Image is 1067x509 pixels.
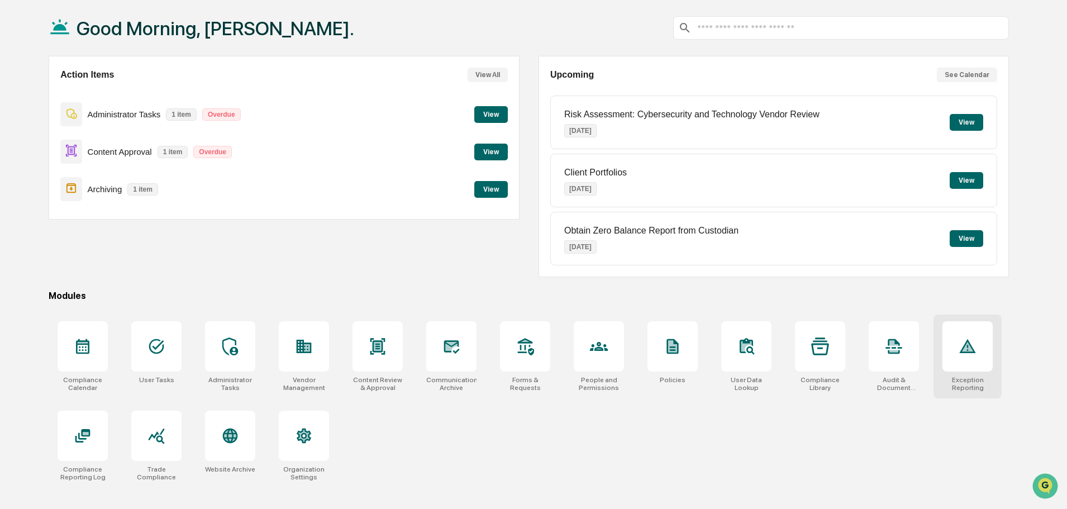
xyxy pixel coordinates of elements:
[88,110,161,119] p: Administrator Tasks
[93,182,97,191] span: •
[190,89,203,102] button: Start new chat
[58,376,108,392] div: Compliance Calendar
[942,376,993,392] div: Exception Reporting
[468,68,508,82] button: View All
[131,465,182,481] div: Trade Compliance
[564,168,627,178] p: Client Portfolios
[92,229,139,240] span: Attestations
[950,230,983,247] button: View
[60,70,114,80] h2: Action Items
[88,147,152,156] p: Content Approval
[111,277,135,286] span: Pylon
[127,183,158,196] p: 1 item
[205,376,255,392] div: Administrator Tasks
[49,291,1009,301] div: Modules
[11,124,75,133] div: Past conversations
[950,172,983,189] button: View
[166,108,197,121] p: 1 item
[660,376,685,384] div: Policies
[11,85,31,106] img: 1746055101610-c473b297-6a78-478c-a979-82029cc54cd1
[50,97,154,106] div: We're available if you need us!
[81,230,90,239] div: 🗄️
[35,182,90,191] span: [PERSON_NAME]
[77,17,354,40] h1: Good Morning, [PERSON_NAME].
[564,226,739,236] p: Obtain Zero Balance Report from Custodian
[22,229,72,240] span: Preclearance
[11,141,29,159] img: Tammy Steffen
[11,172,29,189] img: Tammy Steffen
[23,85,44,106] img: 8933085812038_c878075ebb4cc5468115_72.jpg
[550,70,594,80] h2: Upcoming
[474,181,508,198] button: View
[7,224,77,244] a: 🖐️Preclearance
[58,465,108,481] div: Compliance Reporting Log
[426,376,477,392] div: Communications Archive
[500,376,550,392] div: Forms & Requests
[564,182,597,196] p: [DATE]
[564,124,597,137] p: [DATE]
[937,68,997,82] button: See Calendar
[11,23,203,41] p: How can we help?
[279,376,329,392] div: Vendor Management
[11,251,20,260] div: 🔎
[564,110,820,120] p: Risk Assessment: Cybersecurity and Technology Vendor Review
[721,376,771,392] div: User Data Lookup
[88,184,122,194] p: Archiving
[99,152,122,161] span: [DATE]
[474,183,508,194] a: View
[193,146,232,158] p: Overdue
[22,250,70,261] span: Data Lookup
[869,376,919,392] div: Audit & Document Logs
[795,376,845,392] div: Compliance Library
[202,108,241,121] p: Overdue
[1031,472,1061,502] iframe: Open customer support
[279,465,329,481] div: Organization Settings
[173,122,203,135] button: See all
[158,146,188,158] p: 1 item
[205,465,255,473] div: Website Archive
[11,230,20,239] div: 🖐️
[77,224,143,244] a: 🗄️Attestations
[574,376,624,392] div: People and Permissions
[35,152,90,161] span: [PERSON_NAME]
[474,144,508,160] button: View
[474,106,508,123] button: View
[353,376,403,392] div: Content Review & Approval
[474,146,508,156] a: View
[7,245,75,265] a: 🔎Data Lookup
[474,108,508,119] a: View
[139,376,174,384] div: User Tasks
[50,85,183,97] div: Start new chat
[564,240,597,254] p: [DATE]
[99,182,122,191] span: [DATE]
[79,277,135,286] a: Powered byPylon
[93,152,97,161] span: •
[950,114,983,131] button: View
